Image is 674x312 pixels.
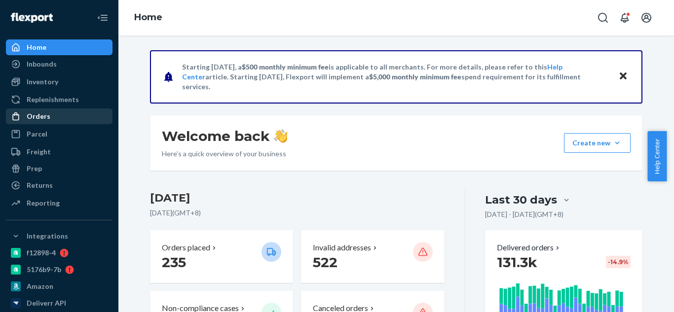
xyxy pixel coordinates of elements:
[497,242,562,253] button: Delivered orders
[274,129,288,143] img: hand-wave emoji
[27,129,47,139] div: Parcel
[6,278,112,294] a: Amazon
[182,62,609,92] p: Starting [DATE], a is applicable to all merchants. For more details, please refer to this article...
[93,8,112,28] button: Close Navigation
[6,56,112,72] a: Inbounds
[485,209,563,219] p: [DATE] - [DATE] ( GMT+8 )
[497,254,537,271] span: 131.3k
[27,111,50,121] div: Orders
[27,180,53,190] div: Returns
[313,242,371,253] p: Invalid addresses
[564,133,631,153] button: Create new
[27,77,58,87] div: Inventory
[27,265,61,275] div: 5176b9-7b
[162,242,210,253] p: Orders placed
[647,131,667,181] button: Help Center
[6,262,112,277] a: 5176b9-7b
[27,42,46,52] div: Home
[6,245,112,261] a: f12898-4
[6,177,112,193] a: Returns
[637,8,656,28] button: Open account menu
[6,295,112,311] a: Deliverr API
[6,228,112,244] button: Integrations
[369,72,461,81] span: $5,000 monthly minimum fee
[27,95,79,104] div: Replenishments
[27,248,56,258] div: f12898-4
[11,13,53,23] img: Flexport logo
[27,281,53,291] div: Amazon
[6,126,112,142] a: Parcel
[606,256,631,268] div: -14.9 %
[6,39,112,55] a: Home
[27,164,42,173] div: Prep
[150,190,445,206] h3: [DATE]
[150,208,445,218] p: [DATE] ( GMT+8 )
[301,230,444,283] button: Invalid addresses 522
[6,161,112,176] a: Prep
[20,7,55,16] span: Support
[27,59,57,69] div: Inbounds
[615,8,635,28] button: Open notifications
[485,192,557,208] div: Last 30 days
[313,254,337,271] span: 522
[6,92,112,107] a: Replenishments
[593,8,613,28] button: Open Search Box
[27,231,68,241] div: Integrations
[242,63,329,71] span: $500 monthly minimum fee
[6,144,112,160] a: Freight
[162,127,288,145] h1: Welcome back
[6,74,112,90] a: Inventory
[150,230,293,283] button: Orders placed 235
[126,3,170,32] ol: breadcrumbs
[27,198,60,208] div: Reporting
[617,69,630,84] button: Close
[162,149,288,159] p: Here’s a quick overview of your business
[27,147,51,157] div: Freight
[134,12,162,23] a: Home
[162,254,186,271] span: 235
[6,108,112,124] a: Orders
[6,195,112,211] a: Reporting
[27,298,66,308] div: Deliverr API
